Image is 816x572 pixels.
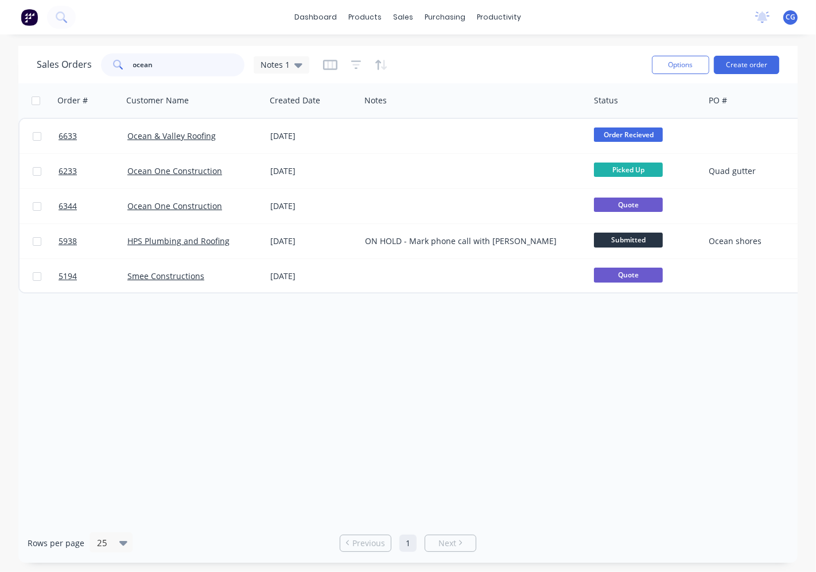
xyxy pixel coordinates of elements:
a: Page 1 is your current page [399,535,417,552]
div: ON HOLD - Mark phone call with [PERSON_NAME] [365,235,574,247]
span: 6633 [59,130,77,142]
a: HPS Plumbing and Roofing [127,235,230,246]
button: Create order [714,56,779,74]
div: purchasing [419,9,472,26]
a: 5194 [59,259,127,293]
span: Next [438,538,456,549]
a: Ocean & Valley Roofing [127,130,216,141]
span: Notes 1 [261,59,290,71]
div: Created Date [270,95,320,106]
div: sales [388,9,419,26]
a: Ocean One Construction [127,165,222,176]
a: 6344 [59,189,127,223]
img: Factory [21,9,38,26]
div: PO # [709,95,727,106]
span: Quote [594,268,663,282]
span: 6233 [59,165,77,177]
input: Search... [133,53,245,76]
div: [DATE] [270,165,356,177]
span: Previous [352,538,385,549]
span: Rows per page [28,538,84,549]
div: Customer Name [126,95,189,106]
div: products [343,9,388,26]
div: [DATE] [270,270,356,282]
div: productivity [472,9,527,26]
a: Ocean One Construction [127,200,222,211]
div: Order # [57,95,88,106]
span: 5938 [59,235,77,247]
a: dashboard [289,9,343,26]
a: 6633 [59,119,127,153]
a: Next page [425,538,476,549]
span: 6344 [59,200,77,212]
div: [DATE] [270,200,356,212]
a: 6233 [59,154,127,188]
ul: Pagination [335,535,481,552]
a: Smee Constructions [127,270,204,281]
div: Notes [364,95,387,106]
span: CG [786,12,795,22]
span: Picked Up [594,163,663,177]
button: Options [652,56,709,74]
div: Status [594,95,618,106]
div: [DATE] [270,235,356,247]
h1: Sales Orders [37,59,92,70]
span: Order Recieved [594,127,663,142]
a: 5938 [59,224,127,258]
a: Previous page [340,538,391,549]
div: [DATE] [270,130,356,142]
span: Submitted [594,233,663,247]
span: 5194 [59,270,77,282]
span: Quote [594,198,663,212]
